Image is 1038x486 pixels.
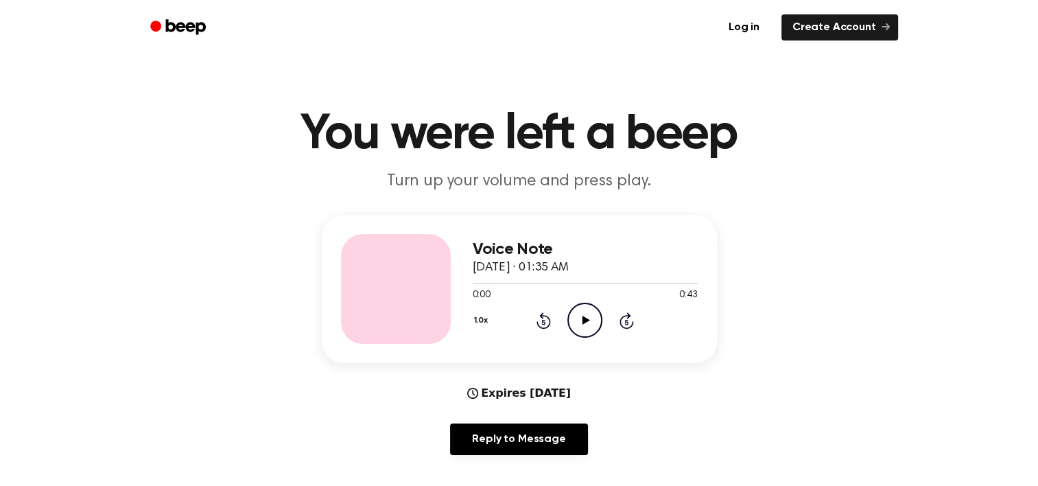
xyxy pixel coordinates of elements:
a: Reply to Message [450,424,587,455]
span: 0:00 [473,288,491,303]
p: Turn up your volume and press play. [256,170,783,193]
a: Create Account [781,14,898,40]
div: Expires [DATE] [467,385,571,402]
a: Log in [715,12,773,43]
button: 1.0x [473,309,493,332]
h1: You were left a beep [168,110,871,159]
span: [DATE] · 01:35 AM [473,262,569,274]
span: 0:43 [679,288,697,303]
a: Beep [141,14,218,41]
h3: Voice Note [473,240,698,259]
